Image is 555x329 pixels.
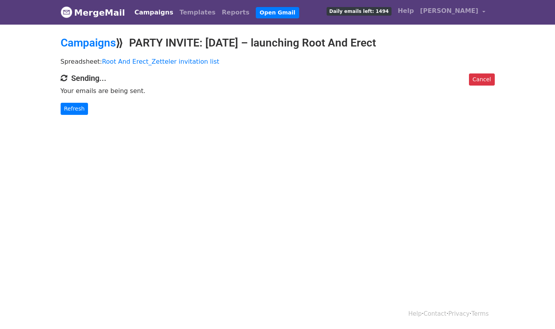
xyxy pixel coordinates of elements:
[61,36,495,50] h2: ⟫ PARTY INVITE: [DATE] – launching Root And Erect
[420,6,478,16] span: [PERSON_NAME]
[61,57,495,66] p: Spreadsheet:
[448,310,469,317] a: Privacy
[323,3,395,19] a: Daily emails left: 1494
[219,5,253,20] a: Reports
[102,58,219,65] a: Root And Erect_Zetteler invitation list
[417,3,488,21] a: [PERSON_NAME]
[516,291,555,329] iframe: Chat Widget
[395,3,417,19] a: Help
[61,87,495,95] p: Your emails are being sent.
[61,6,72,18] img: MergeMail logo
[471,310,489,317] a: Terms
[327,7,392,16] span: Daily emails left: 1494
[256,7,299,18] a: Open Gmail
[176,5,219,20] a: Templates
[469,73,494,86] a: Cancel
[131,5,176,20] a: Campaigns
[408,310,422,317] a: Help
[61,4,125,21] a: MergeMail
[424,310,446,317] a: Contact
[61,103,88,115] a: Refresh
[61,73,495,83] h4: Sending...
[61,36,116,49] a: Campaigns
